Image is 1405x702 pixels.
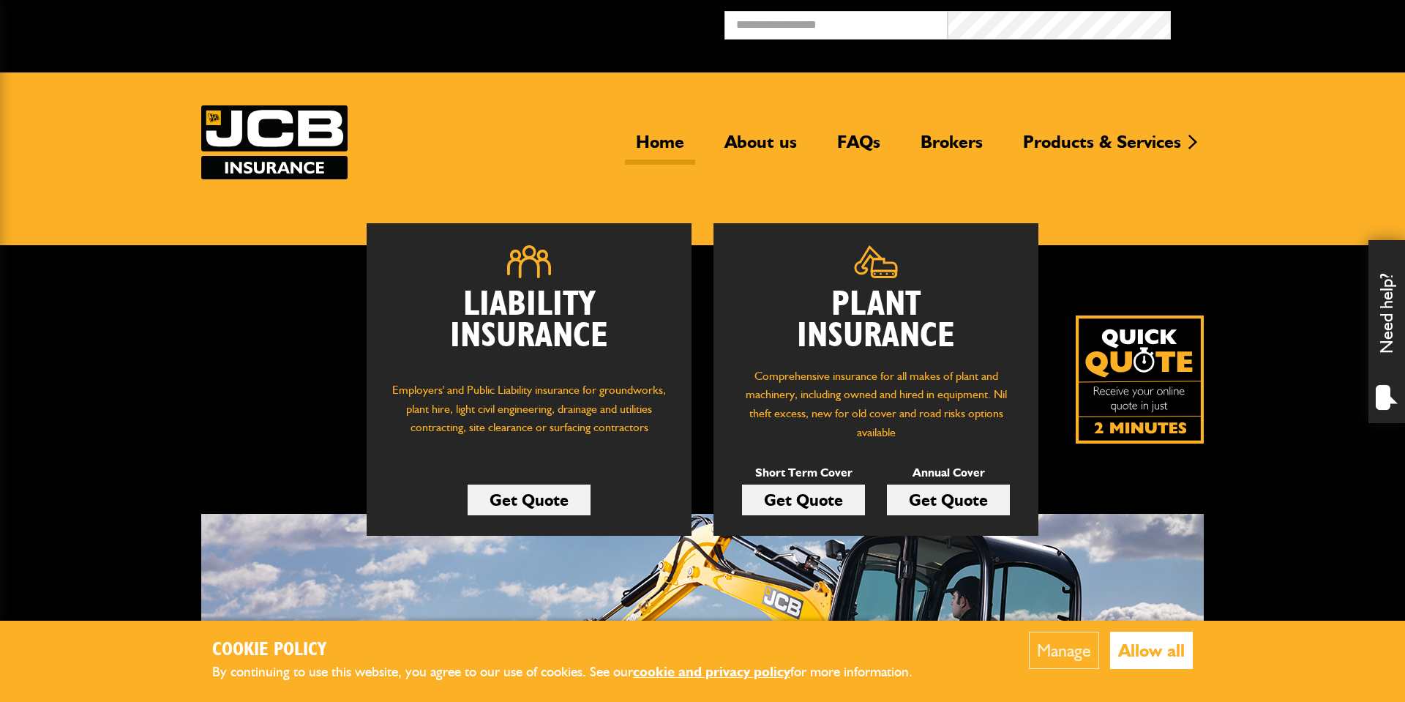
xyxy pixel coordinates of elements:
a: JCB Insurance Services [201,105,348,179]
a: Get Quote [887,485,1010,515]
a: Get your insurance quote isn just 2-minutes [1076,315,1204,444]
h2: Plant Insurance [735,289,1016,352]
p: By continuing to use this website, you agree to our use of cookies. See our for more information. [212,661,937,684]
a: Get Quote [468,485,591,515]
a: Get Quote [742,485,865,515]
p: Annual Cover [887,463,1010,482]
button: Broker Login [1171,11,1394,34]
h2: Cookie Policy [212,639,937,662]
p: Employers' and Public Liability insurance for groundworks, plant hire, light civil engineering, d... [389,381,670,451]
button: Allow all [1110,632,1193,669]
button: Manage [1029,632,1099,669]
a: Brokers [910,131,994,165]
a: cookie and privacy policy [633,663,790,680]
p: Comprehensive insurance for all makes of plant and machinery, including owned and hired in equipm... [735,367,1016,441]
a: Products & Services [1012,131,1192,165]
a: Home [625,131,695,165]
p: Short Term Cover [742,463,865,482]
div: Need help? [1368,240,1405,423]
img: JCB Insurance Services logo [201,105,348,179]
h2: Liability Insurance [389,289,670,367]
img: Quick Quote [1076,315,1204,444]
a: FAQs [826,131,891,165]
a: About us [713,131,808,165]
